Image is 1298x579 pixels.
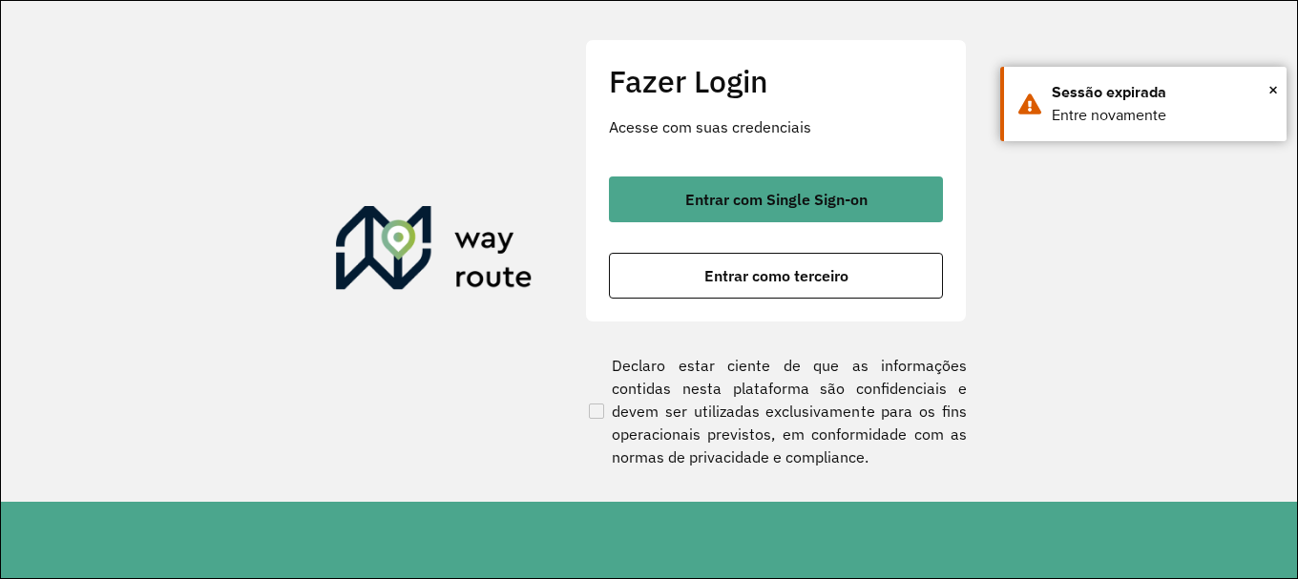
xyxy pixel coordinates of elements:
h2: Fazer Login [609,63,943,99]
button: Close [1268,75,1278,104]
span: × [1268,75,1278,104]
button: button [609,176,943,222]
button: button [609,253,943,299]
span: Entrar com Single Sign-on [685,192,868,207]
label: Declaro estar ciente de que as informações contidas nesta plataforma são confidenciais e devem se... [585,354,967,468]
p: Acesse com suas credenciais [609,115,943,138]
span: Entrar como terceiro [704,268,848,283]
img: Roteirizador AmbevTech [336,206,533,298]
div: Entre novamente [1052,104,1272,127]
div: Sessão expirada [1052,81,1272,104]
